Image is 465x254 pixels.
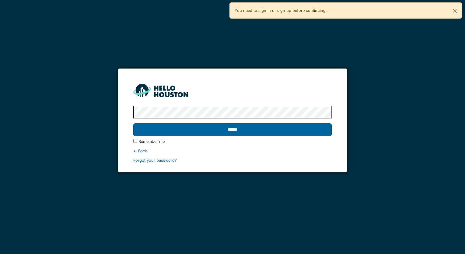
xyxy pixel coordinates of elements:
label: Remember me [138,139,165,144]
button: Close [448,3,462,19]
div: ← Back [133,148,331,154]
div: You need to sign in or sign up before continuing. [229,2,462,19]
img: HH_line-BYnF2_Hg.png [133,84,188,97]
a: Forgot your password? [133,158,177,163]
